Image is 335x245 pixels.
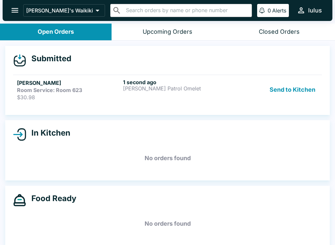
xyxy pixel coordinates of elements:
h6: 1 second ago [123,79,226,85]
div: Upcoming Orders [143,28,192,36]
h5: No orders found [13,212,322,236]
button: Send to Kitchen [267,79,318,101]
p: $30.98 [17,94,120,101]
p: 0 [268,7,271,14]
div: Closed Orders [259,28,300,36]
h5: No orders found [13,146,322,170]
p: Alerts [272,7,286,14]
div: lulus [308,7,322,14]
p: [PERSON_NAME] Patrol Omelet [123,85,226,91]
strong: Room Service: Room 623 [17,87,82,93]
h4: In Kitchen [26,128,70,138]
button: [PERSON_NAME]'s Waikiki [23,4,105,17]
div: Open Orders [38,28,74,36]
a: [PERSON_NAME]Room Service: Room 623$30.981 second ago[PERSON_NAME] Patrol OmeletSend to Kitchen [13,75,322,104]
button: lulus [294,3,325,17]
button: open drawer [7,2,23,19]
h5: [PERSON_NAME] [17,79,120,87]
p: [PERSON_NAME]'s Waikiki [26,7,93,14]
h4: Food Ready [26,194,76,203]
h4: Submitted [26,54,71,64]
input: Search orders by name or phone number [124,6,249,15]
